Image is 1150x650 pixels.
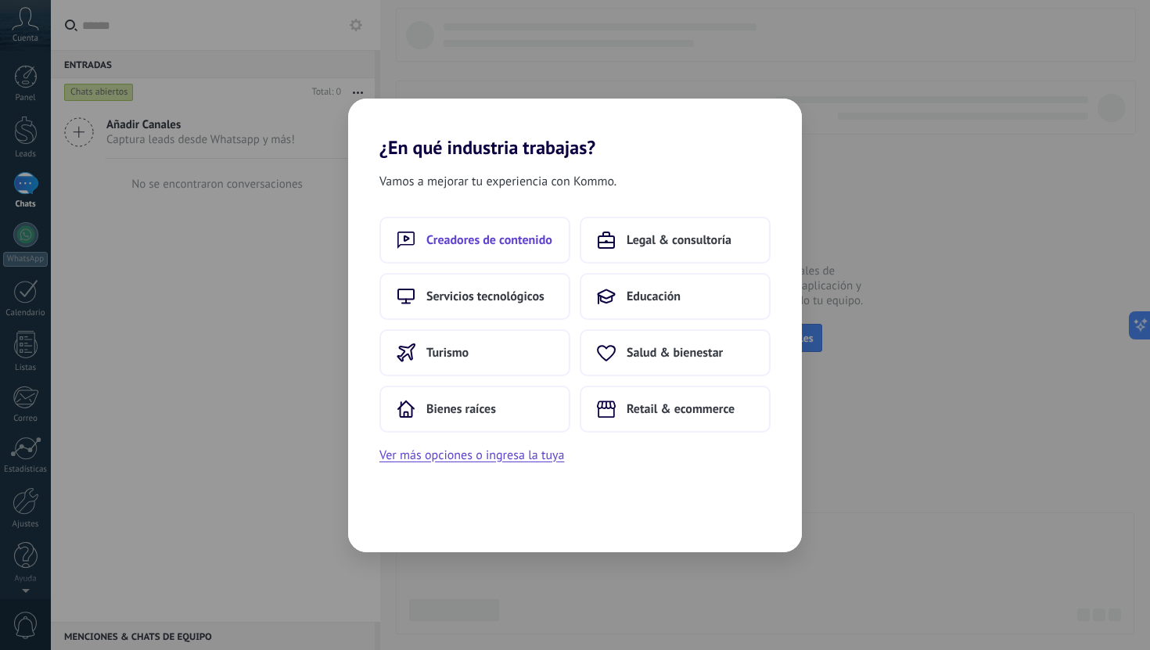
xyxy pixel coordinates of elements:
[379,273,570,320] button: Servicios tecnológicos
[426,345,469,361] span: Turismo
[379,386,570,433] button: Bienes raíces
[379,171,616,192] span: Vamos a mejorar tu experiencia con Kommo.
[348,99,802,159] h2: ¿En qué industria trabajas?
[580,386,771,433] button: Retail & ecommerce
[379,329,570,376] button: Turismo
[426,401,496,417] span: Bienes raíces
[627,345,723,361] span: Salud & bienestar
[627,401,735,417] span: Retail & ecommerce
[426,232,552,248] span: Creadores de contenido
[426,289,544,304] span: Servicios tecnológicos
[580,217,771,264] button: Legal & consultoría
[580,273,771,320] button: Educación
[627,232,731,248] span: Legal & consultoría
[379,445,564,465] button: Ver más opciones o ingresa la tuya
[627,289,681,304] span: Educación
[580,329,771,376] button: Salud & bienestar
[379,217,570,264] button: Creadores de contenido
